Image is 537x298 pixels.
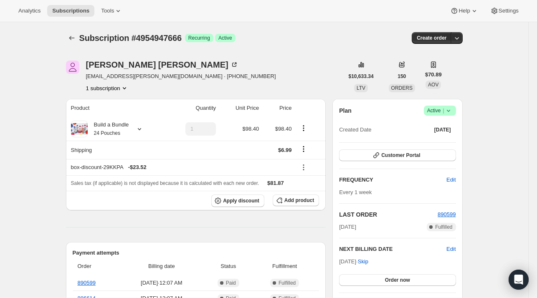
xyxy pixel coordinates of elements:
button: Subscriptions [47,5,94,17]
span: $10,633.34 [349,73,374,80]
span: Status [206,262,250,270]
span: Create order [417,35,446,41]
button: Product actions [297,124,310,133]
th: Order [73,257,119,275]
span: LTV [357,85,365,91]
h2: LAST ORDER [339,210,438,219]
button: Add product [273,194,319,206]
button: Subscriptions [66,32,78,44]
button: Edit [446,245,456,253]
span: Billing date [122,262,201,270]
button: Analytics [13,5,46,17]
span: Active [427,106,453,115]
th: Price [261,99,294,117]
h2: NEXT BILLING DATE [339,245,446,253]
span: [DATE] · [339,258,368,265]
span: AOV [428,82,438,88]
span: Active [218,35,232,41]
h2: Payment attempts [73,249,319,257]
button: Tools [96,5,127,17]
span: Aubree Michele Lynch [66,61,79,74]
span: Subscription #4954947666 [79,33,182,43]
span: [DATE] [434,126,451,133]
span: [DATE] [339,223,356,231]
a: 890599 [78,280,96,286]
button: $10,633.34 [344,71,379,82]
button: Shipping actions [297,144,310,154]
button: Create order [412,32,451,44]
h2: FREQUENCY [339,176,446,184]
button: Order now [339,274,456,286]
button: Settings [485,5,524,17]
div: Build a Bundle [88,121,129,137]
button: 890599 [438,210,456,219]
span: Order now [385,277,410,283]
span: $81.87 [267,180,284,186]
div: box-discount-29KKPA [71,163,292,172]
th: Shipping [66,141,165,159]
span: Fulfilled [435,224,452,230]
span: Help [458,8,470,14]
span: Apply discount [223,197,259,204]
small: 24 Pouches [94,130,120,136]
span: Skip [358,258,368,266]
a: 890599 [438,211,456,217]
span: $98.40 [243,126,259,132]
button: 150 [393,71,411,82]
span: Analytics [18,8,41,14]
span: 150 [398,73,406,80]
span: [EMAIL_ADDRESS][PERSON_NAME][DOMAIN_NAME] · [PHONE_NUMBER] [86,72,276,81]
span: $98.40 [275,126,292,132]
span: $6.99 [278,147,292,153]
span: Created Date [339,126,371,134]
span: | [443,107,444,114]
span: Fulfillment [255,262,314,270]
span: Every 1 week [339,189,372,195]
span: - $23.52 [128,163,147,172]
span: Fulfilled [279,280,296,286]
button: Help [445,5,483,17]
button: [DATE] [429,124,456,136]
button: Apply discount [211,194,264,207]
h2: Plan [339,106,352,115]
span: Settings [499,8,519,14]
span: Paid [226,280,236,286]
div: Open Intercom Messenger [509,270,529,290]
button: Edit [441,173,461,187]
span: Sales tax (if applicable) is not displayed because it is calculated with each new order. [71,180,259,186]
span: [DATE] · 12:07 AM [122,279,201,287]
button: Product actions [86,84,129,92]
span: Edit [446,176,456,184]
span: Customer Portal [381,152,420,159]
span: $70.89 [425,71,442,79]
button: Skip [353,255,373,268]
th: Unit Price [218,99,261,117]
button: Customer Portal [339,149,456,161]
span: ORDERS [391,85,413,91]
div: [PERSON_NAME] [PERSON_NAME] [86,61,238,69]
th: Product [66,99,165,117]
span: Subscriptions [52,8,89,14]
span: Tools [101,8,114,14]
span: Add product [284,197,314,204]
th: Quantity [165,99,218,117]
span: Recurring [188,35,210,41]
